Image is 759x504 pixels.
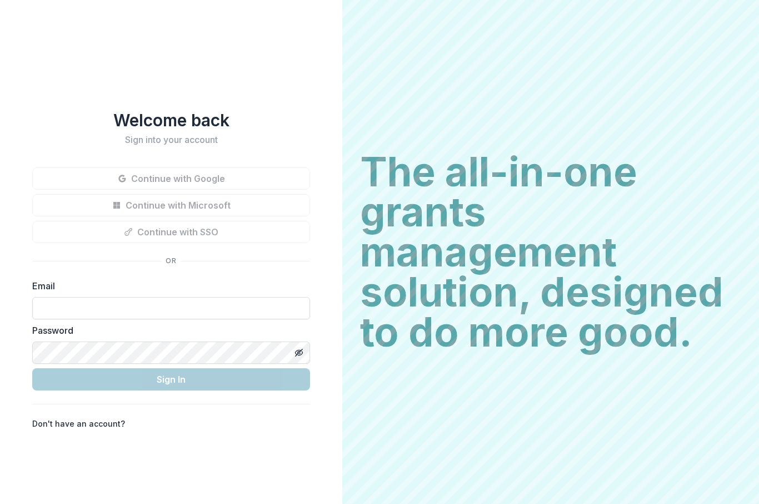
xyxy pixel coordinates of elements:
button: Toggle password visibility [290,344,308,362]
p: Don't have an account? [32,418,125,429]
label: Password [32,324,303,337]
h1: Welcome back [32,110,310,130]
h2: Sign into your account [32,135,310,145]
button: Continue with SSO [32,221,310,243]
button: Continue with Microsoft [32,194,310,216]
label: Email [32,279,303,293]
button: Continue with Google [32,167,310,190]
button: Sign In [32,368,310,391]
